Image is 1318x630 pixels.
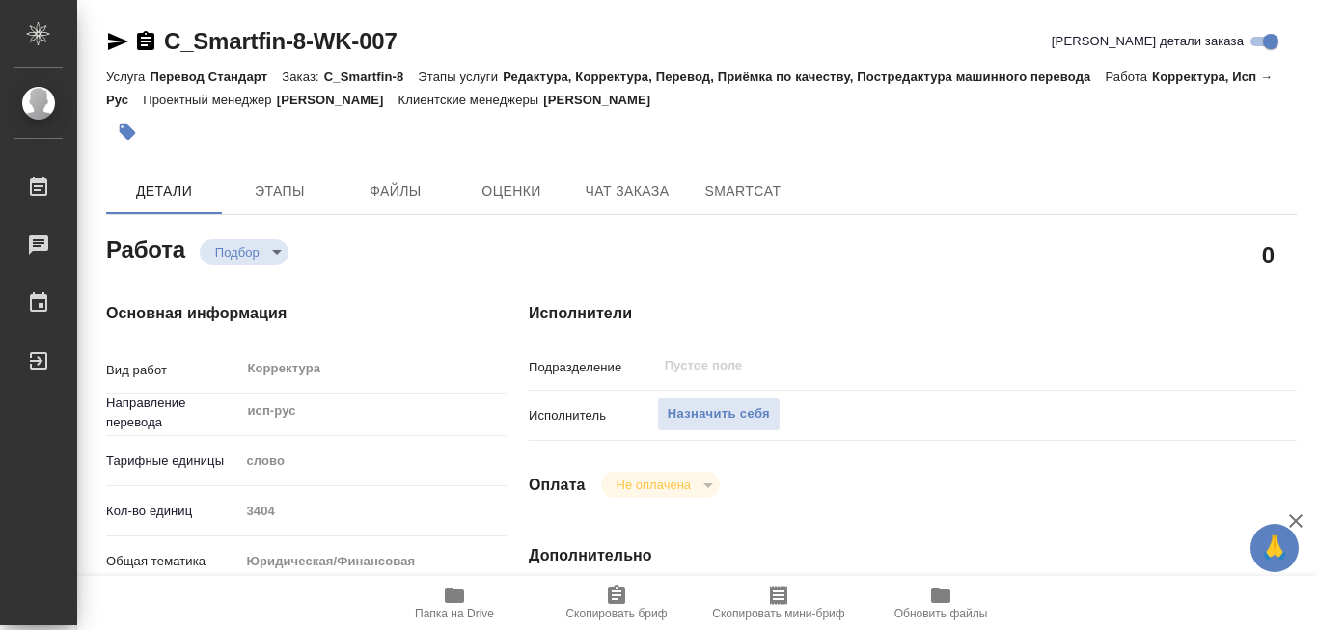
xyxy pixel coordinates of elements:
div: Подбор [601,472,720,498]
span: Этапы [233,179,326,204]
p: Редактура, Корректура, Перевод, Приёмка по качеству, Постредактура машинного перевода [503,69,1105,84]
p: Проектный менеджер [143,93,276,107]
span: Оценки [465,179,558,204]
h2: 0 [1262,238,1275,271]
span: Файлы [349,179,442,204]
span: Скопировать бриф [565,607,667,620]
button: Скопировать ссылку для ЯМессенджера [106,30,129,53]
h4: Основная информация [106,302,452,325]
p: Исполнитель [529,406,657,425]
span: Скопировать мини-бриф [712,607,844,620]
p: [PERSON_NAME] [543,93,665,107]
p: Клиентские менеджеры [398,93,544,107]
p: Этапы услуги [418,69,503,84]
h2: Работа [106,231,185,265]
button: Подбор [209,244,265,260]
button: Не оплачена [611,477,697,493]
div: Подбор [200,239,288,265]
a: C_Smartfin-8-WK-007 [164,28,398,54]
button: Скопировать бриф [535,576,698,630]
span: Назначить себя [668,403,770,425]
p: Перевод Стандарт [150,69,282,84]
div: Юридическая/Финансовая [239,545,507,578]
span: Чат заказа [581,179,673,204]
div: слово [239,445,507,478]
h4: Исполнители [529,302,1297,325]
button: Скопировать мини-бриф [698,576,860,630]
span: Папка на Drive [415,607,494,620]
p: Работа [1105,69,1152,84]
button: Скопировать ссылку [134,30,157,53]
h4: Дополнительно [529,544,1297,567]
span: SmartCat [697,179,789,204]
span: [PERSON_NAME] детали заказа [1052,32,1244,51]
p: Услуга [106,69,150,84]
p: Тарифные единицы [106,452,239,471]
button: Обновить файлы [860,576,1022,630]
p: Подразделение [529,358,657,377]
input: Пустое поле [663,354,1188,377]
p: Вид работ [106,361,239,380]
p: Направление перевода [106,394,239,432]
button: 🙏 [1250,524,1299,572]
p: C_Smartfin-8 [324,69,419,84]
p: [PERSON_NAME] [277,93,398,107]
span: Обновить файлы [894,607,988,620]
button: Добавить тэг [106,111,149,153]
p: Заказ: [282,69,323,84]
button: Папка на Drive [373,576,535,630]
h4: Оплата [529,474,586,497]
span: 🙏 [1258,528,1291,568]
p: Общая тематика [106,552,239,571]
p: Кол-во единиц [106,502,239,521]
span: Детали [118,179,210,204]
button: Назначить себя [657,397,781,431]
input: Пустое поле [239,497,507,525]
